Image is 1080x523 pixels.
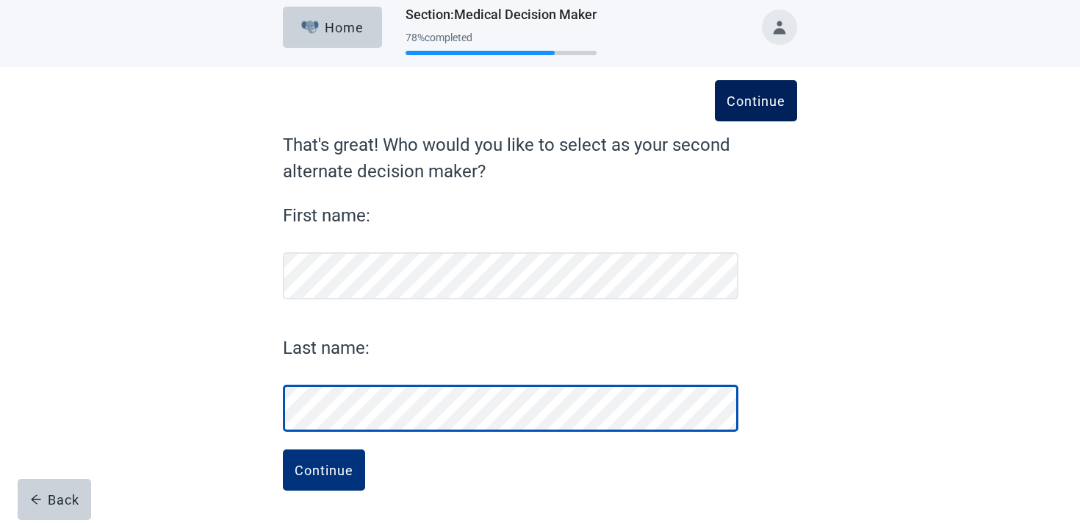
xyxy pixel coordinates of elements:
img: Elephant [301,21,320,34]
label: That's great! Who would you like to select as your second alternate decision maker? [283,132,797,185]
div: 78 % completed [406,32,597,43]
div: Home [301,20,364,35]
h1: Section : Medical Decision Maker [406,4,597,25]
div: Continue [295,463,353,477]
button: Continue [283,449,365,491]
label: First name: [283,202,738,229]
button: Toggle account menu [762,10,797,45]
label: Last name: [283,335,738,361]
div: Continue [727,93,785,108]
button: arrow-leftBack [18,479,91,520]
div: Back [30,492,79,507]
span: arrow-left [30,494,42,505]
button: Continue [715,80,797,121]
button: ElephantHome [283,7,382,48]
div: Progress section [406,26,597,62]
